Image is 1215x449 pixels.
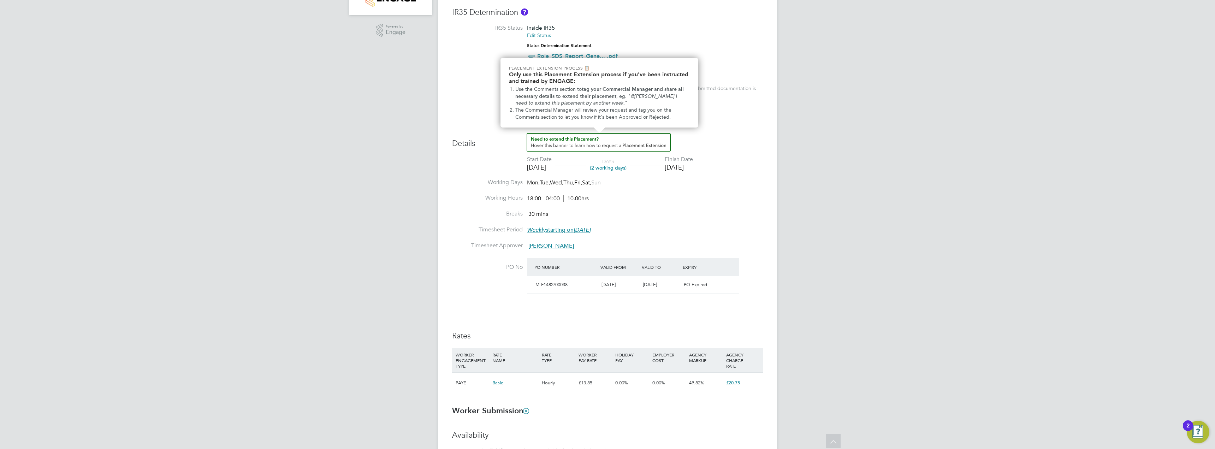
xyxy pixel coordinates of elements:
label: Timesheet Period [452,226,523,234]
a: Role_SDS_Report_Gene... .pdf [537,53,618,59]
span: Basic [492,380,503,386]
div: HOLIDAY PAY [614,348,650,367]
span: PO Expired [684,282,707,288]
span: 30 mins [528,211,548,218]
label: IR35 Status [452,24,523,32]
span: [DATE] [643,282,657,288]
span: 0.00% [652,380,665,386]
div: AGENCY CHARGE RATE [724,348,761,372]
strong: tag your Commercial Manager and share all necessary details to extend their placement [515,86,685,99]
div: AGENCY MARKUP [687,348,724,367]
h3: Availability [452,430,763,441]
li: The Commercial Manager will review your request and tag you on the Comments section to let you kn... [515,107,690,120]
div: Finish Date [665,156,693,163]
span: Tue, [540,179,550,186]
span: £20.75 [726,380,740,386]
div: PO Number [533,261,599,273]
button: Open Resource Center, 2 new notifications [1187,421,1209,443]
span: M-F1482/00038 [535,282,568,288]
span: 10.00hrs [563,195,589,202]
span: Engage [386,29,405,35]
div: Expiry [681,261,722,273]
div: Valid From [599,261,640,273]
span: (2 working days) [590,165,627,171]
div: Start Date [527,156,552,163]
p: Placement Extension Process 📋 [509,65,690,71]
div: Hourly [540,373,577,393]
span: , eg. " [616,93,630,99]
span: Sun [591,179,601,186]
div: Need to extend this Placement? Hover this banner. [500,58,698,128]
span: [DATE] [601,282,616,288]
div: DAYS [586,158,630,171]
h3: Details [452,133,763,149]
label: IR35 Risk [452,68,523,75]
div: £13.85 [577,373,614,393]
div: [DATE] [527,163,552,171]
em: @[PERSON_NAME] I need to extend this placement by another week. [515,93,678,106]
span: " [625,100,627,106]
h3: Rates [452,331,763,341]
span: Use the Comments section to [515,86,582,92]
span: [PERSON_NAME] [528,242,574,249]
span: Mon, [527,179,540,186]
span: Fri, [574,179,582,186]
span: 49.82% [689,380,704,386]
div: PAYE [454,373,491,393]
div: RATE TYPE [540,348,577,367]
label: Working Hours [452,194,523,202]
span: 0.00% [615,380,628,386]
label: Working Days [452,179,523,186]
em: [DATE] [574,226,591,234]
span: Wed, [550,179,563,186]
label: Breaks [452,210,523,218]
div: WORKER ENGAGEMENT TYPE [454,348,491,372]
div: Valid To [640,261,681,273]
h3: IR35 Determination [452,7,763,18]
div: [DATE] [665,163,693,171]
label: Timesheet Approver [452,242,523,249]
div: WORKER PAY RATE [577,348,614,367]
button: About IR35 [521,8,528,16]
em: Weekly [527,226,546,234]
div: RATE NAME [491,348,540,367]
div: 2 [1186,426,1190,435]
span: Inside IR35 [527,24,555,31]
div: EMPLOYER COST [651,348,687,367]
strong: Status Determination Statement [527,43,592,48]
span: Sat, [582,179,591,186]
span: Thu, [563,179,574,186]
button: How to extend a Placement? [527,133,671,152]
h2: Only use this Placement Extension process if you've been instructed and trained by ENGAGE: [509,71,690,84]
b: Worker Submission [452,406,529,415]
a: Edit Status [527,32,551,39]
div: 18:00 - 04:00 [527,195,589,202]
span: starting on [527,226,591,234]
label: PO No [452,264,523,271]
span: Powered by [386,24,405,30]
